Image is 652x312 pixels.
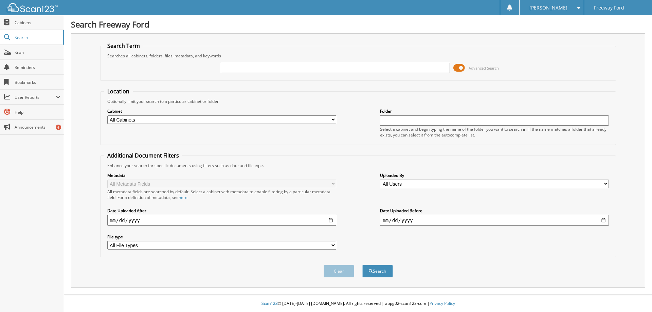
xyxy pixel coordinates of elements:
[380,215,609,226] input: end
[15,94,56,100] span: User Reports
[594,6,624,10] span: Freeway Ford
[179,195,187,200] a: here
[71,19,645,30] h1: Search Freeway Ford
[104,88,133,95] legend: Location
[107,172,336,178] label: Metadata
[15,35,59,40] span: Search
[380,126,609,138] div: Select a cabinet and begin typing the name of the folder you want to search in. If the name match...
[64,295,652,312] div: © [DATE]-[DATE] [DOMAIN_NAME]. All rights reserved | appg02-scan123-com |
[104,42,143,50] legend: Search Term
[107,108,336,114] label: Cabinet
[15,50,60,55] span: Scan
[380,208,609,214] label: Date Uploaded Before
[104,163,613,168] div: Enhance your search for specific documents using filters such as date and file type.
[529,6,567,10] span: [PERSON_NAME]
[107,189,336,200] div: All metadata fields are searched by default. Select a cabinet with metadata to enable filtering b...
[56,125,61,130] div: 6
[104,98,613,104] div: Optionally limit your search to a particular cabinet or folder
[107,208,336,214] label: Date Uploaded After
[7,3,58,12] img: scan123-logo-white.svg
[15,109,60,115] span: Help
[261,300,278,306] span: Scan123
[15,20,60,25] span: Cabinets
[362,265,393,277] button: Search
[104,53,613,59] div: Searches all cabinets, folders, files, metadata, and keywords
[107,234,336,240] label: File type
[469,66,499,71] span: Advanced Search
[380,108,609,114] label: Folder
[104,152,182,159] legend: Additional Document Filters
[107,215,336,226] input: start
[15,124,60,130] span: Announcements
[15,79,60,85] span: Bookmarks
[15,65,60,70] span: Reminders
[324,265,354,277] button: Clear
[430,300,455,306] a: Privacy Policy
[380,172,609,178] label: Uploaded By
